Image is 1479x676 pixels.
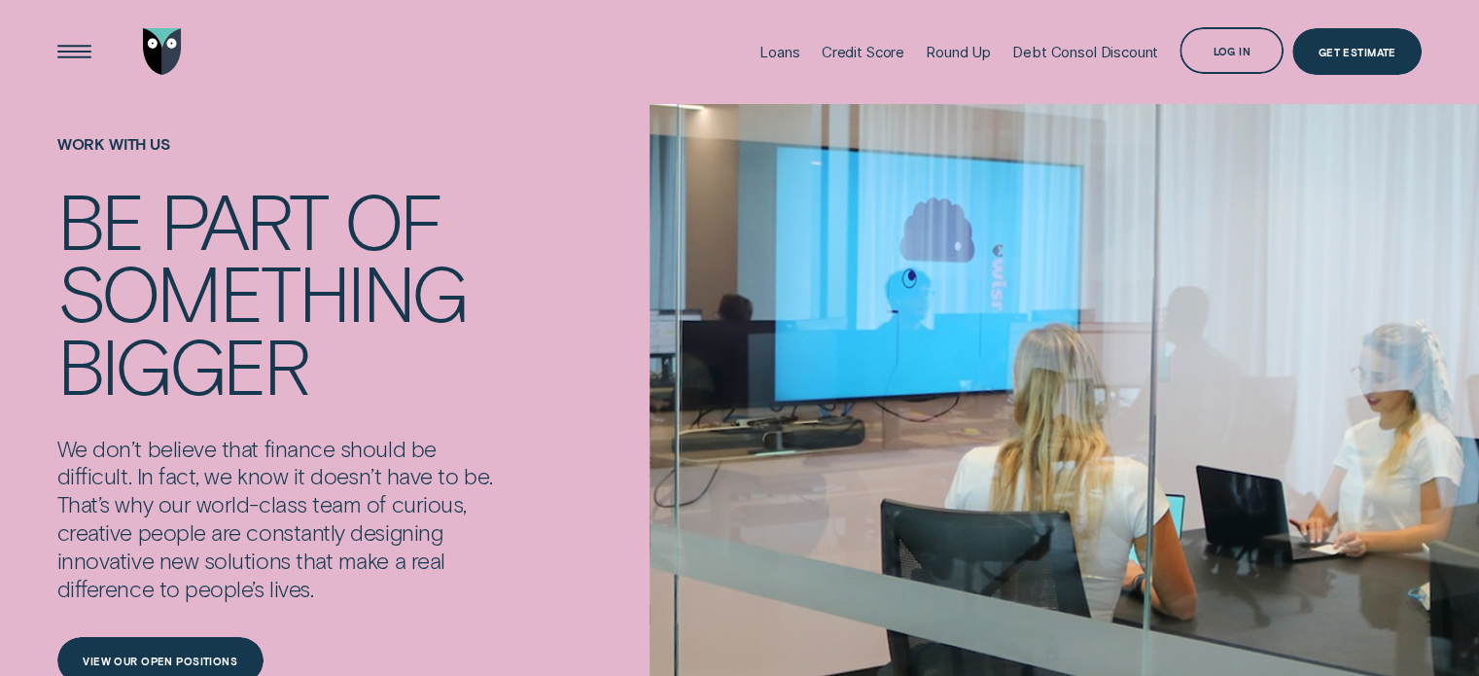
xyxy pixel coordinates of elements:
div: bigger [57,328,307,400]
p: We don’t believe that finance should be difficult. In fact, we know it doesn’t have to be. That’s... [57,435,507,603]
h1: Work With Us [57,135,507,183]
div: something [57,255,467,327]
div: Loans [759,43,799,61]
div: Round Up [926,43,991,61]
h4: Be part of something bigger [57,183,507,400]
button: Log in [1180,27,1284,74]
a: Get Estimate [1292,28,1422,75]
div: Be [57,183,143,255]
div: Debt Consol Discount [1012,43,1158,61]
button: Open Menu [51,28,97,75]
div: of [344,183,441,255]
div: Credit Score [822,43,904,61]
img: Wisr [143,28,182,75]
div: part [160,183,327,255]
